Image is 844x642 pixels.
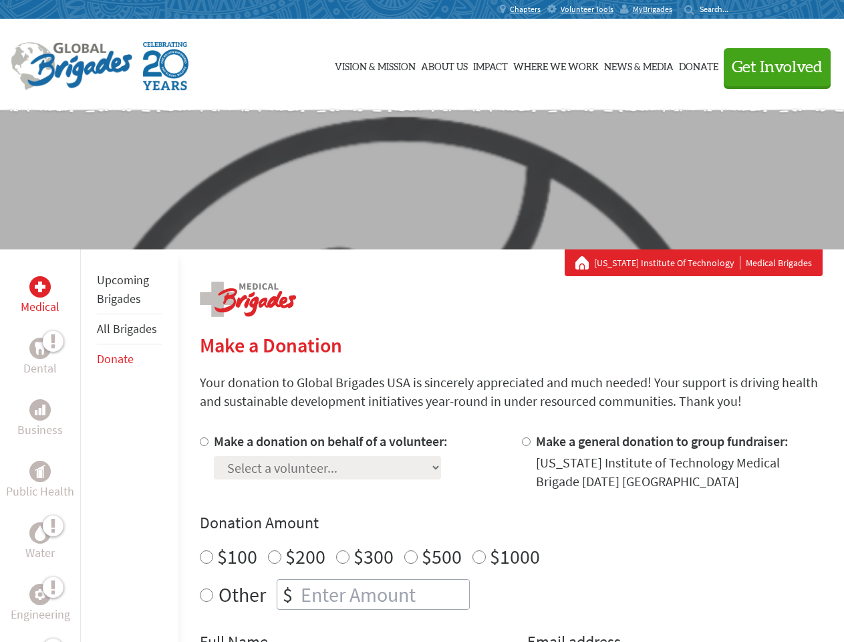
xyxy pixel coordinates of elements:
img: Global Brigades Logo [11,42,132,90]
a: Donate [679,31,718,98]
div: Dental [29,338,51,359]
span: Volunteer Tools [561,4,613,15]
label: $1000 [490,544,540,569]
li: Donate [97,344,162,374]
p: Water [25,544,55,562]
label: Other [219,579,266,610]
img: Global Brigades Celebrating 20 Years [143,42,188,90]
span: Chapters [510,4,541,15]
button: Get Involved [724,48,831,86]
div: Public Health [29,461,51,482]
a: WaterWater [25,522,55,562]
label: $200 [285,544,325,569]
a: Impact [473,31,508,98]
p: Your donation to Global Brigades USA is sincerely appreciated and much needed! Your support is dr... [200,373,823,411]
p: Dental [23,359,57,378]
span: Get Involved [732,60,823,76]
li: All Brigades [97,314,162,344]
img: Public Health [35,465,45,478]
p: Business [17,421,63,439]
a: Vision & Mission [335,31,416,98]
a: EngineeringEngineering [11,584,70,624]
label: $500 [422,544,462,569]
img: Water [35,525,45,540]
a: DentalDental [23,338,57,378]
h2: Make a Donation [200,333,823,357]
label: $100 [217,544,257,569]
label: Make a donation on behalf of a volunteer: [214,433,448,449]
label: $300 [354,544,394,569]
li: Upcoming Brigades [97,265,162,314]
a: All Brigades [97,321,157,336]
img: Dental [35,342,45,354]
a: MedicalMedical [21,276,59,316]
img: Medical [35,282,45,292]
a: Where We Work [513,31,599,98]
input: Search... [700,4,738,14]
img: logo-medical.png [200,282,296,317]
label: Make a general donation to group fundraiser: [536,433,789,449]
div: Medical Brigades [575,256,812,270]
div: Medical [29,276,51,298]
a: BusinessBusiness [17,399,63,439]
img: Engineering [35,589,45,600]
p: Public Health [6,482,74,501]
a: [US_STATE] Institute Of Technology [594,256,740,270]
a: Donate [97,351,134,366]
img: Business [35,405,45,415]
div: $ [277,580,298,609]
h4: Donation Amount [200,512,823,534]
a: News & Media [604,31,674,98]
a: Upcoming Brigades [97,272,149,306]
p: Engineering [11,605,70,624]
div: [US_STATE] Institute of Technology Medical Brigade [DATE] [GEOGRAPHIC_DATA] [536,453,823,491]
p: Medical [21,298,59,316]
input: Enter Amount [298,580,469,609]
a: About Us [421,31,468,98]
div: Business [29,399,51,421]
span: MyBrigades [633,4,672,15]
div: Water [29,522,51,544]
a: Public HealthPublic Health [6,461,74,501]
div: Engineering [29,584,51,605]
